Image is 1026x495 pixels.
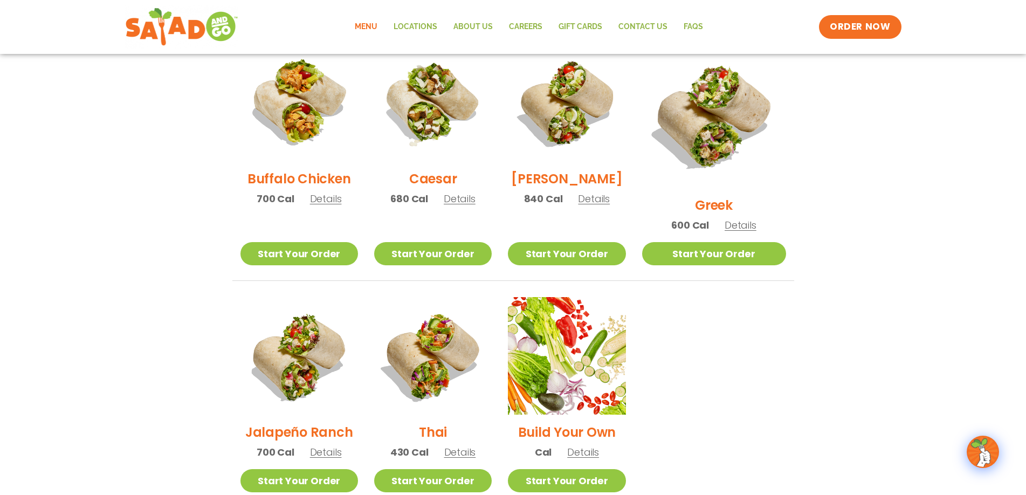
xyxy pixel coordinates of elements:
[257,445,294,459] span: 700 Cal
[374,44,492,161] img: Product photo for Caesar Wrap
[445,15,501,39] a: About Us
[819,15,901,39] a: ORDER NOW
[390,445,429,459] span: 430 Cal
[374,297,492,415] img: Product photo for Thai Wrap
[125,5,239,49] img: new-SAG-logo-768×292
[725,218,756,232] span: Details
[695,196,733,215] h2: Greek
[508,469,625,492] a: Start Your Order
[578,192,610,205] span: Details
[968,437,998,467] img: wpChatIcon
[511,169,622,188] h2: [PERSON_NAME]
[409,169,457,188] h2: Caesar
[610,15,676,39] a: Contact Us
[347,15,711,39] nav: Menu
[524,191,563,206] span: 840 Cal
[567,445,599,459] span: Details
[390,191,428,206] span: 680 Cal
[518,423,616,442] h2: Build Your Own
[830,20,890,33] span: ORDER NOW
[245,423,353,442] h2: Jalapeño Ranch
[508,242,625,265] a: Start Your Order
[240,242,358,265] a: Start Your Order
[240,44,358,161] img: Product photo for Buffalo Chicken Wrap
[508,297,625,415] img: Product photo for Build Your Own
[550,15,610,39] a: GIFT CARDS
[508,44,625,161] img: Product photo for Cobb Wrap
[257,191,294,206] span: 700 Cal
[374,242,492,265] a: Start Your Order
[240,469,358,492] a: Start Your Order
[642,242,786,265] a: Start Your Order
[671,218,709,232] span: 600 Cal
[247,169,350,188] h2: Buffalo Chicken
[444,192,476,205] span: Details
[419,423,447,442] h2: Thai
[444,445,476,459] span: Details
[535,445,552,459] span: Cal
[385,15,445,39] a: Locations
[310,445,342,459] span: Details
[240,297,358,415] img: Product photo for Jalapeño Ranch Wrap
[676,15,711,39] a: FAQs
[642,44,786,188] img: Product photo for Greek Wrap
[347,15,385,39] a: Menu
[501,15,550,39] a: Careers
[374,469,492,492] a: Start Your Order
[310,192,342,205] span: Details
